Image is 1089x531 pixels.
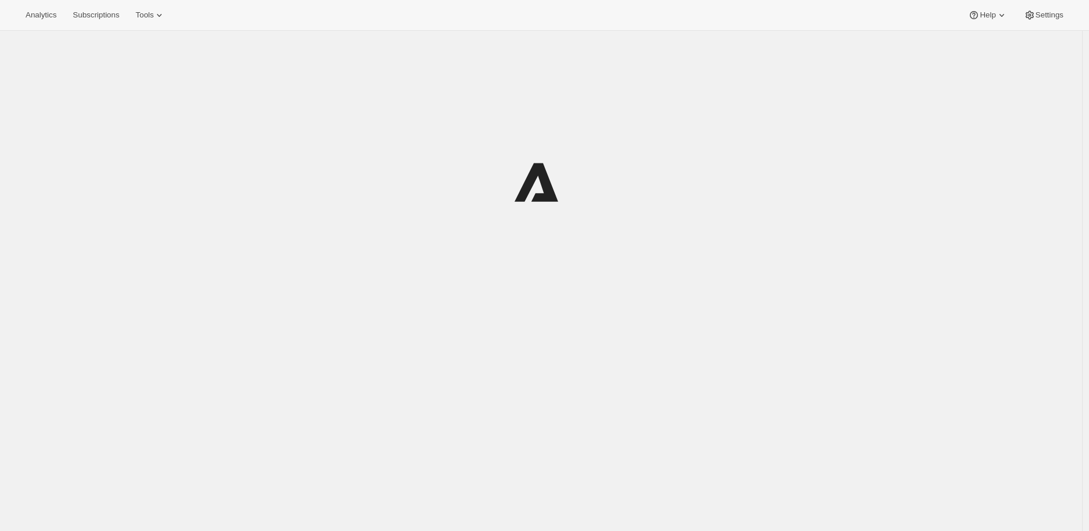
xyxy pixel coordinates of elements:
button: Help [961,7,1014,23]
span: Analytics [26,10,56,20]
button: Analytics [19,7,63,23]
span: Settings [1036,10,1063,20]
span: Subscriptions [73,10,119,20]
button: Settings [1017,7,1070,23]
button: Subscriptions [66,7,126,23]
span: Help [980,10,995,20]
button: Tools [128,7,172,23]
span: Tools [135,10,153,20]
